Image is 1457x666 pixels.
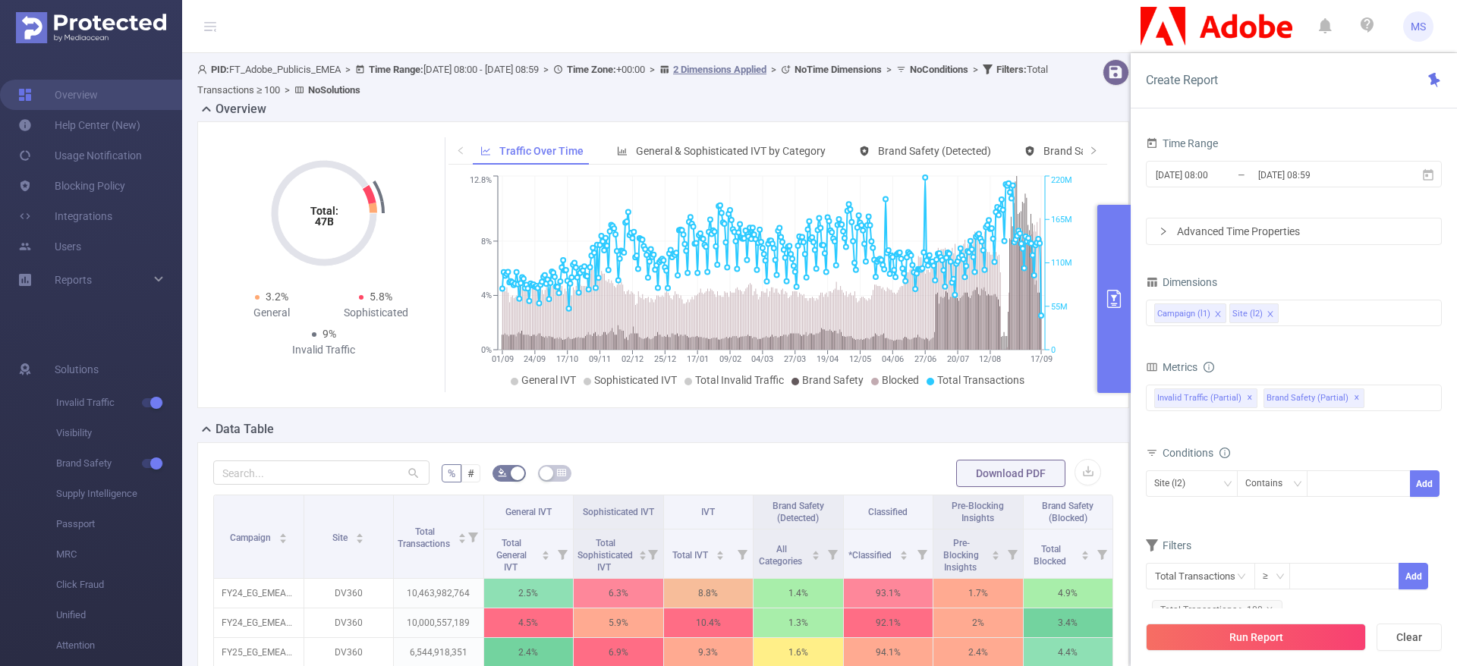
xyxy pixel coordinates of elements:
tspan: 47B [314,215,333,228]
span: Total General IVT [496,538,527,573]
a: Overview [18,80,98,110]
tspan: 110M [1051,259,1072,269]
span: Total IVT [672,550,710,561]
span: Brand Safety (partial) [1263,388,1364,408]
div: Site (l2) [1232,304,1263,324]
div: Campaign (l1) [1157,304,1210,324]
span: 3.2% [266,291,288,303]
tspan: 19/04 [817,354,839,364]
span: Brand Safety (Blocked) [1043,145,1152,157]
b: PID: [211,64,229,75]
i: icon: user [197,64,211,74]
i: Filter menu [1002,529,1023,578]
p: 2% [933,608,1023,637]
i: icon: caret-up [1081,548,1090,553]
p: 4.5% [484,608,574,637]
div: Invalid Traffic [272,342,376,358]
i: icon: left [456,146,465,155]
span: % [448,467,455,479]
span: IVT [701,507,715,517]
i: icon: caret-down [900,554,908,558]
span: > [766,64,781,75]
tspan: 12/05 [848,354,870,364]
span: > [645,64,659,75]
span: Pre-Blocking Insights [943,538,979,573]
span: Visibility [56,418,182,448]
a: Usage Notification [18,140,142,171]
i: icon: down [1223,479,1232,490]
i: Filter menu [462,495,483,578]
b: Filters : [996,64,1027,75]
b: No Conditions [910,64,968,75]
div: Sort [458,531,467,540]
p: 2.5% [484,579,574,608]
span: Blocked [882,374,919,386]
b: Time Range: [369,64,423,75]
span: Pre-Blocking Insights [952,501,1004,523]
img: Protected Media [16,12,166,43]
i: icon: bg-colors [498,468,507,477]
i: icon: caret-down [638,554,647,558]
div: Site (l2) [1154,471,1196,496]
button: Download PDF [956,460,1065,487]
p: 4.9% [1024,579,1113,608]
div: Sort [716,548,725,558]
tspan: 04/06 [881,354,903,364]
i: icon: caret-up [356,531,364,536]
span: *Classified [848,550,894,561]
i: Filter menu [911,529,933,578]
u: 2 Dimensions Applied [673,64,766,75]
span: Total Transactions ≥ 100 [1152,600,1282,620]
i: icon: caret-up [900,548,908,553]
tspan: 12.8% [470,176,492,186]
p: 93.1% [844,579,933,608]
span: Supply Intelligence [56,479,182,509]
span: ✕ [1247,389,1253,407]
span: Sophisticated IVT [594,374,677,386]
span: Total Transactions [937,374,1024,386]
span: General IVT [505,507,552,517]
i: icon: down [1276,572,1285,583]
span: Reports [55,274,92,286]
i: icon: caret-down [716,554,725,558]
div: Sort [355,531,364,540]
tspan: 24/09 [524,354,546,364]
a: Help Center (New) [18,110,140,140]
p: 3.4% [1024,608,1113,637]
i: icon: caret-up [542,548,550,553]
span: Brand Safety (Detected) [773,501,824,523]
p: 10.4% [664,608,754,637]
tspan: 17/10 [556,354,578,364]
i: icon: caret-down [356,537,364,542]
span: Invalid Traffic (partial) [1154,388,1257,408]
span: MS [1411,11,1426,42]
div: Sort [899,548,908,558]
p: 1.3% [754,608,843,637]
span: Total Invalid Traffic [695,374,784,386]
div: icon: rightAdvanced Time Properties [1147,218,1441,244]
i: Filter menu [1091,529,1112,578]
li: Campaign (l1) [1154,303,1226,323]
span: Brand Safety (Blocked) [1042,501,1094,523]
p: 1.7% [933,579,1023,608]
span: Attention [56,630,182,661]
div: Sophisticated [324,305,429,321]
span: Passport [56,509,182,539]
span: # [467,467,474,479]
span: Total Blocked [1034,544,1068,567]
i: icon: close [1267,310,1274,319]
span: General & Sophisticated IVT by Category [636,145,826,157]
span: Invalid Traffic [56,388,182,418]
span: MRC [56,539,182,570]
tspan: 55M [1051,302,1068,312]
tspan: 165M [1051,215,1072,225]
span: ✕ [1354,389,1360,407]
i: icon: caret-up [278,531,287,536]
i: icon: caret-up [638,548,647,553]
i: icon: caret-up [458,531,466,536]
input: Search... [213,460,430,485]
div: Contains [1245,471,1293,496]
i: icon: caret-up [991,548,999,553]
span: Traffic Over Time [499,145,584,157]
span: All Categories [759,544,804,567]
